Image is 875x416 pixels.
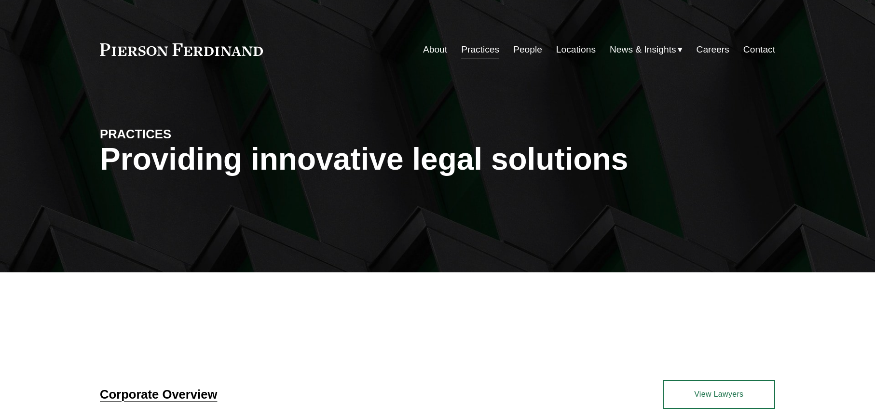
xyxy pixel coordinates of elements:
[610,41,676,58] span: News & Insights
[697,40,729,59] a: Careers
[610,40,683,59] a: folder dropdown
[423,40,447,59] a: About
[100,142,775,177] h1: Providing innovative legal solutions
[461,40,499,59] a: Practices
[743,40,775,59] a: Contact
[100,126,269,142] h4: PRACTICES
[556,40,596,59] a: Locations
[100,388,217,401] a: Corporate Overview
[663,380,775,409] a: View Lawyers
[513,40,542,59] a: People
